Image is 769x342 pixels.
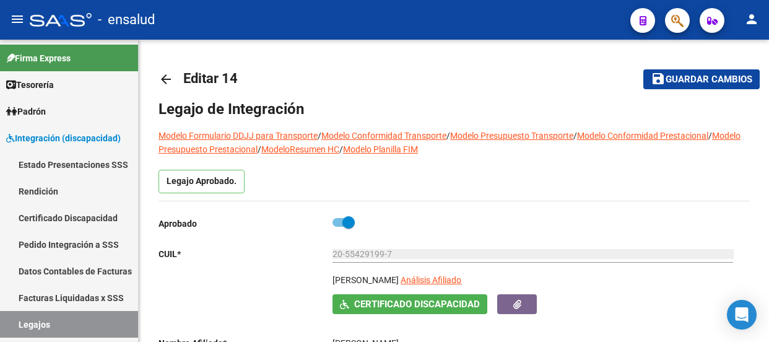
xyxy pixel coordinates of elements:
a: Modelo Conformidad Transporte [321,131,446,141]
div: Open Intercom Messenger [727,300,757,330]
span: Análisis Afiliado [401,275,461,285]
a: ModeloResumen HC [261,144,339,154]
span: Certificado Discapacidad [354,299,480,310]
mat-icon: save [651,71,666,86]
span: Guardar cambios [666,74,752,85]
h1: Legajo de Integración [159,99,749,119]
mat-icon: menu [10,12,25,27]
p: Legajo Aprobado. [159,170,245,193]
p: Aprobado [159,217,332,230]
p: CUIL [159,247,332,261]
button: Certificado Discapacidad [332,294,487,313]
a: Modelo Conformidad Prestacional [577,131,708,141]
span: Tesorería [6,78,54,92]
mat-icon: arrow_back [159,72,173,87]
a: Modelo Formulario DDJJ para Transporte [159,131,318,141]
span: - ensalud [98,6,155,33]
button: Guardar cambios [643,69,760,89]
span: Editar 14 [183,71,238,86]
a: Modelo Presupuesto Transporte [450,131,573,141]
p: [PERSON_NAME] [332,273,399,287]
a: Modelo Planilla FIM [343,144,418,154]
mat-icon: person [744,12,759,27]
span: Integración (discapacidad) [6,131,121,145]
span: Firma Express [6,51,71,65]
span: Padrón [6,105,46,118]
